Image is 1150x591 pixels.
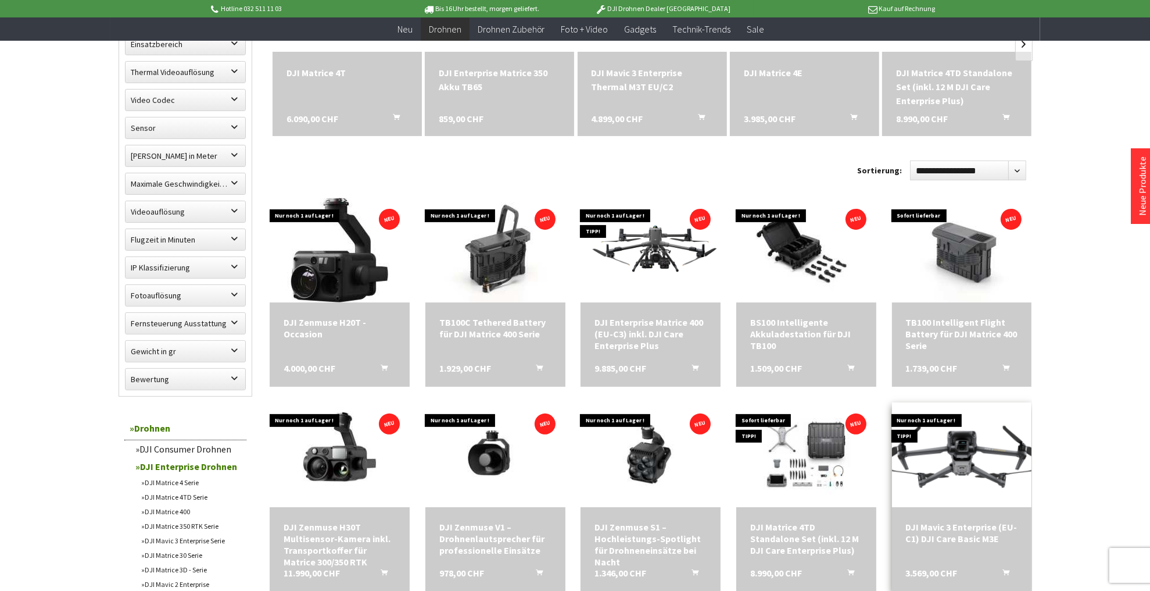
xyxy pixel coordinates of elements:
[896,112,948,126] span: 8.990,00 CHF
[896,66,1018,108] a: DJI Matrice 4TD Standalone Set (inkl. 12 M DJI Care Enterprise Plus) 8.990,00 CHF In den Warenkorb
[126,341,245,362] label: Gewicht in gr
[284,316,396,340] a: DJI Zenmuse H20T - Occasion 4.000,00 CHF In den Warenkorb
[893,198,1031,302] img: TB100 Intelligent Flight Battery für DJI Matrice 400 Serie
[594,316,707,351] div: DJI Enterprise Matrice 400 (EU-C3) inkl. DJI Care Enterprise Plus
[286,112,338,126] span: 6.090,00 CHF
[684,112,712,127] button: In den Warenkorb
[673,23,731,35] span: Technik-Trends
[136,475,246,490] a: DJI Matrice 4 Serie
[522,362,550,378] button: In den Warenkorb
[126,62,245,83] label: Thermal Videoauflösung
[284,521,396,568] a: DJI Zenmuse H30T Multisensor-Kamera inkl. Transportkoffer für Matrice 300/350 RTK 11.990,00 CHF I...
[126,90,245,111] label: Video Codec
[581,403,721,507] img: DJI Zenmuse S1 – Hochleistungs-Spotlight für Drohneneinsätze bei Nacht
[988,567,1016,582] button: In den Warenkorb
[594,521,707,568] div: DJI Zenmuse S1 – Hochleistungs-Spotlight für Drohneneinsätze bei Nacht
[421,17,470,41] a: Drohnen
[439,66,560,94] div: DJI Enterprise Matrice 350 Akku TB65
[592,66,713,94] a: DJI Mavic 3 Enterprise Thermal M3T EU/C2 4.899,00 CHF In den Warenkorb
[553,17,617,41] a: Foto + Video
[136,548,246,562] a: DJI Matrice 30 Serie
[136,562,246,577] a: DJI Matrice 3D - Serie
[270,403,409,507] img: DJI Zenmuse H30T Multisensor-Kamera inkl. Transportkoffer für Matrice 300/350 RTK
[284,521,396,568] div: DJI Zenmuse H30T Multisensor-Kamera inkl. Transportkoffer für Matrice 300/350 RTK
[287,198,392,302] img: DJI Zenmuse H20T - Occasion
[594,521,707,568] a: DJI Zenmuse S1 – Hochleistungs-Spotlight für Drohneneinsätze bei Nacht 1.346,00 CHF In den Warenkorb
[426,198,564,302] img: TB100C Tethered Battery für DJI Matrice 400 Serie
[896,66,1018,108] div: DJI Matrice 4TD Standalone Set (inkl. 12 M DJI Care Enterprise Plus)
[754,2,935,16] p: Kauf auf Rechnung
[136,519,246,533] a: DJI Matrice 350 RTK Serie
[124,416,246,440] a: Drohnen
[581,211,721,290] img: DJI Enterprise Matrice 400 (EU-C3) inkl. DJI Care Enterprise Plus
[126,369,245,390] label: Bewertung
[367,362,395,378] button: In den Warenkorb
[130,440,246,458] a: DJI Consumer Drohnen
[126,145,245,166] label: Maximale Flughöhe in Meter
[126,313,245,334] label: Fernsteuerung Ausstattung
[439,316,551,340] div: TB100C Tethered Battery für DJI Matrice 400 Serie
[750,316,862,351] div: BS100 Intelligente Akkuladestation für DJI TB100
[439,521,551,556] a: DJI Zenmuse V1 – Drohnenlautsprecher für professionelle Einsätze 978,00 CHF In den Warenkorb
[425,403,565,507] img: DJI Zenmuse V1 – Drohnenlautsprecher für professionelle Einsätze
[906,362,958,374] span: 1.739,00 CHF
[439,362,491,374] span: 1.929,00 CHF
[592,112,643,126] span: 4.899,00 CHF
[1137,156,1148,216] a: Neue Produkte
[747,23,765,35] span: Sale
[833,362,861,378] button: In den Warenkorb
[906,521,1018,544] div: DJI Mavic 3 Enterprise (EU-C1) DJI Care Basic M3E
[136,504,246,519] a: DJI Matrice 400
[126,34,245,55] label: Einsatzbereich
[594,362,646,374] span: 9.885,00 CHF
[561,23,608,35] span: Foto + Video
[286,66,408,80] a: DJI Matrice 4T 6.090,00 CHF In den Warenkorb
[439,567,484,579] span: 978,00 CHF
[739,17,773,41] a: Sale
[389,17,421,41] a: Neu
[397,23,413,35] span: Neu
[750,521,862,556] div: DJI Matrice 4TD Standalone Set (inkl. 12 M DJI Care Enterprise Plus)
[864,400,1059,510] img: DJI Mavic 3 Enterprise (EU-C1) DJI Care Basic M3E
[126,173,245,194] label: Maximale Geschwindigkeit in km/h
[367,567,395,582] button: In den Warenkorb
[429,23,461,35] span: Drohnen
[439,112,483,126] span: 859,00 CHF
[126,201,245,222] label: Videoauflösung
[744,112,796,126] span: 3.985,00 CHF
[750,362,802,374] span: 1.509,00 CHF
[906,567,958,579] span: 3.569,00 CHF
[592,66,713,94] div: DJI Mavic 3 Enterprise Thermal M3T EU/C2
[617,17,665,41] a: Gadgets
[836,112,864,127] button: In den Warenkorb
[522,567,550,582] button: In den Warenkorb
[126,229,245,250] label: Flugzeit in Minuten
[126,257,245,278] label: IP Klassifizierung
[284,362,335,374] span: 4.000,00 CHF
[988,112,1016,127] button: In den Warenkorb
[594,316,707,351] a: DJI Enterprise Matrice 400 (EU-C3) inkl. DJI Care Enterprise Plus 9.885,00 CHF In den Warenkorb
[833,567,861,582] button: In den Warenkorb
[744,66,865,80] a: DJI Matrice 4E 3.985,00 CHF In den Warenkorb
[737,198,875,302] img: BS100 Intelligente Akkuladestation für DJI TB100
[126,285,245,306] label: Fotoauflösung
[750,521,862,556] a: DJI Matrice 4TD Standalone Set (inkl. 12 M DJI Care Enterprise Plus) 8.990,00 CHF In den Warenkorb
[625,23,657,35] span: Gadgets
[470,17,553,41] a: Drohnen Zubehör
[744,66,865,80] div: DJI Matrice 4E
[130,458,246,475] a: DJI Enterprise Drohnen
[665,17,739,41] a: Technik-Trends
[678,362,705,378] button: In den Warenkorb
[439,521,551,556] div: DJI Zenmuse V1 – Drohnenlautsprecher für professionelle Einsätze
[988,362,1016,378] button: In den Warenkorb
[678,567,705,582] button: In den Warenkorb
[594,567,646,579] span: 1.346,00 CHF
[284,567,340,579] span: 11.990,00 CHF
[136,490,246,504] a: DJI Matrice 4TD Serie
[906,316,1018,351] div: TB100 Intelligent Flight Battery für DJI Matrice 400 Serie
[209,2,391,16] p: Hotline 032 511 11 03
[736,404,876,505] img: DJI Matrice 4TD Standalone Set (inkl. 12 M DJI Care Enterprise Plus)
[284,316,396,340] div: DJI Zenmuse H20T - Occasion
[858,161,902,180] label: Sortierung:
[391,2,572,16] p: Bis 16 Uhr bestellt, morgen geliefert.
